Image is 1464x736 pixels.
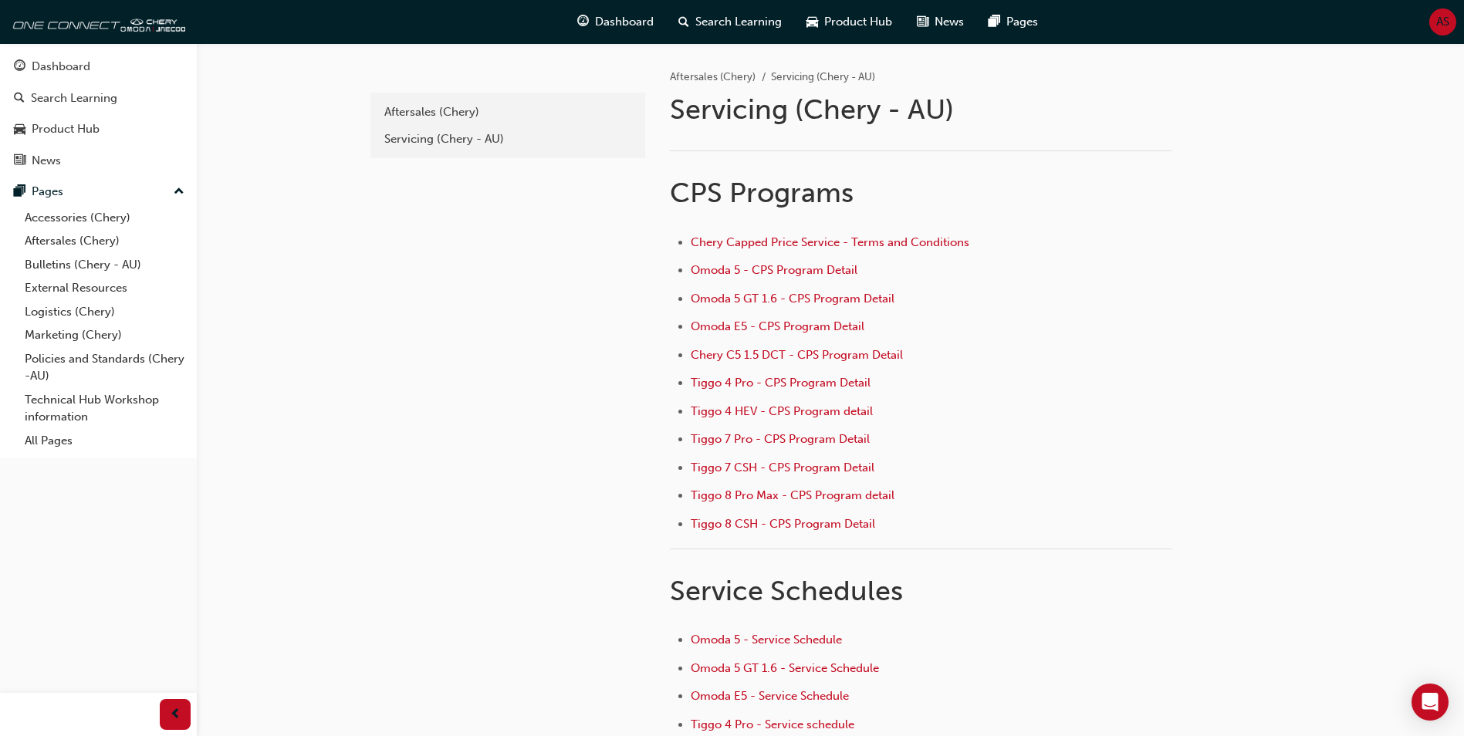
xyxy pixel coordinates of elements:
[6,147,191,175] a: News
[14,92,25,106] span: search-icon
[6,177,191,206] button: Pages
[6,52,191,81] a: Dashboard
[691,633,842,647] a: Omoda 5 - Service Schedule
[670,176,854,209] span: CPS Programs
[19,206,191,230] a: Accessories (Chery)
[14,123,25,137] span: car-icon
[32,120,100,138] div: Product Hub
[691,689,849,703] a: Omoda E5 - Service Schedule
[32,152,61,170] div: News
[1429,8,1456,35] button: AS
[824,13,892,31] span: Product Hub
[691,263,857,277] a: Omoda 5 - CPS Program Detail
[935,13,964,31] span: News
[19,347,191,388] a: Policies and Standards (Chery -AU)
[691,432,870,446] a: Tiggo 7 Pro - CPS Program Detail
[377,126,639,153] a: Servicing (Chery - AU)
[691,404,873,418] a: Tiggo 4 HEV - CPS Program detail
[19,388,191,429] a: Technical Hub Workshop information
[19,300,191,324] a: Logistics (Chery)
[8,6,185,37] img: oneconnect
[794,6,904,38] a: car-iconProduct Hub
[595,13,654,31] span: Dashboard
[691,292,894,306] a: Omoda 5 GT 1.6 - CPS Program Detail
[976,6,1050,38] a: pages-iconPages
[565,6,666,38] a: guage-iconDashboard
[771,69,875,86] li: Servicing (Chery - AU)
[691,235,969,249] a: Chery Capped Price Service - Terms and Conditions
[695,13,782,31] span: Search Learning
[917,12,928,32] span: news-icon
[32,58,90,76] div: Dashboard
[678,12,689,32] span: search-icon
[670,93,1176,127] h1: Servicing (Chery - AU)
[19,253,191,277] a: Bulletins (Chery - AU)
[6,115,191,143] a: Product Hub
[904,6,976,38] a: news-iconNews
[19,276,191,300] a: External Resources
[670,70,756,83] a: Aftersales (Chery)
[377,99,639,126] a: Aftersales (Chery)
[174,182,184,202] span: up-icon
[6,84,191,113] a: Search Learning
[32,183,63,201] div: Pages
[170,705,181,724] span: prev-icon
[691,661,879,675] a: Omoda 5 GT 1.6 - Service Schedule
[691,348,903,362] a: Chery C5 1.5 DCT - CPS Program Detail
[806,12,818,32] span: car-icon
[31,89,117,107] div: Search Learning
[691,376,871,390] a: Tiggo 4 Pro - CPS Program Detail
[384,130,631,148] div: Servicing (Chery - AU)
[666,6,794,38] a: search-iconSearch Learning
[670,574,903,607] span: Service Schedules
[19,323,191,347] a: Marketing (Chery)
[691,717,854,731] a: Tiggo 4 Pro - Service schedule
[1006,13,1038,31] span: Pages
[19,229,191,253] a: Aftersales (Chery)
[14,185,25,199] span: pages-icon
[14,154,25,168] span: news-icon
[691,517,875,531] a: Tiggo 8 CSH - CPS Program Detail
[1436,13,1449,31] span: AS
[691,488,894,502] a: Tiggo 8 Pro Max - CPS Program detail
[691,319,864,333] a: Omoda E5 - CPS Program Detail
[6,49,191,177] button: DashboardSearch LearningProduct HubNews
[19,429,191,453] a: All Pages
[691,461,874,474] a: Tiggo 7 CSH - CPS Program Detail
[384,103,631,121] div: Aftersales (Chery)
[14,60,25,74] span: guage-icon
[1412,684,1449,721] div: Open Intercom Messenger
[577,12,589,32] span: guage-icon
[989,12,1000,32] span: pages-icon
